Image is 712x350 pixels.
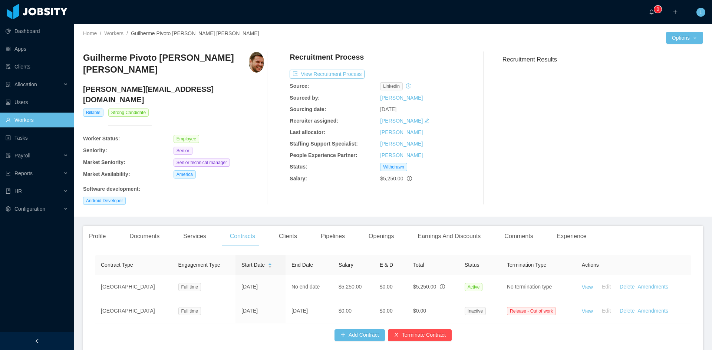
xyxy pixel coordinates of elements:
[273,226,303,247] div: Clients
[424,118,429,123] i: icon: edit
[249,52,264,73] img: 45b4e4a5-194b-4f25-ac2d-cc57900a09ad_664eae34323bf-400w.png
[104,30,123,36] a: Workers
[108,109,149,117] span: Strong Candidate
[100,30,101,36] span: /
[412,226,487,247] div: Earnings And Discounts
[380,95,423,101] a: [PERSON_NAME]
[6,59,68,74] a: icon: auditClients
[6,113,68,127] a: icon: userWorkers
[290,164,307,170] b: Status:
[235,275,286,299] td: [DATE]
[83,109,103,117] span: Billable
[290,118,338,124] b: Recruiter assigned:
[14,170,33,176] span: Reports
[339,284,362,290] span: $5,250.00
[14,153,30,159] span: Payroll
[286,275,333,299] td: No end date
[290,141,358,147] b: Staffing Support Specialist:
[582,284,593,290] a: View
[551,226,593,247] div: Experience
[290,83,309,89] b: Source:
[666,32,703,44] button: Optionsicon: down
[673,9,678,14] i: icon: plus
[380,141,423,147] a: [PERSON_NAME]
[6,189,11,194] i: icon: book
[83,171,130,177] b: Market Availability:
[178,307,201,315] span: Full time
[268,265,272,267] i: icon: caret-down
[699,8,702,17] span: L
[465,307,486,315] span: Inactive
[334,329,385,341] button: icon: plusAdd Contract
[235,299,286,323] td: [DATE]
[406,83,411,89] i: icon: history
[407,176,412,181] span: info-circle
[290,176,307,181] b: Salary:
[380,176,403,181] span: $5,250.00
[465,262,479,268] span: Status
[363,226,400,247] div: Openings
[582,262,599,268] span: Actions
[6,95,68,110] a: icon: robotUsers
[6,24,68,39] a: icon: pie-chartDashboard
[502,55,703,64] h3: Recruitment Results
[83,159,125,165] b: Market Seniority:
[6,153,11,158] i: icon: file-protect
[638,308,668,314] a: Amendments
[290,52,364,62] h4: Recruitment Process
[178,283,201,291] span: Full time
[101,262,133,268] span: Contract Type
[291,262,313,268] span: End Date
[413,284,436,290] span: $5,250.00
[286,299,333,323] td: [DATE]
[593,281,617,293] button: Edit
[654,6,662,13] sup: 0
[582,308,593,314] a: View
[83,136,120,141] b: Worker Status:
[83,186,140,192] b: Software development :
[123,226,165,247] div: Documents
[388,329,452,341] button: icon: closeTerminate Contract
[224,226,261,247] div: Contracts
[380,262,393,268] span: E & D
[620,308,634,314] a: Delete
[178,262,220,268] span: Engagement Type
[14,188,22,194] span: HR
[413,262,424,268] span: Total
[440,284,445,289] span: info-circle
[83,147,107,153] b: Seniority:
[174,159,230,167] span: Senior technical manager
[465,283,483,291] span: Active
[380,152,423,158] a: [PERSON_NAME]
[6,41,68,56] a: icon: appstoreApps
[174,170,196,179] span: America
[268,262,272,267] div: Sort
[649,9,654,14] i: icon: bell
[380,308,393,314] span: $0.00
[290,95,320,101] b: Sourced by:
[174,147,192,155] span: Senior
[339,308,352,314] span: $0.00
[620,284,634,290] a: Delete
[83,197,126,205] span: Android Developer
[6,82,11,87] i: icon: solution
[6,171,11,176] i: icon: line-chart
[126,30,128,36] span: /
[290,71,365,77] a: icon: exportView Recruitment Process
[6,206,11,211] i: icon: setting
[95,299,172,323] td: [GEOGRAPHIC_DATA]
[174,135,199,143] span: Employee
[14,81,37,87] span: Allocation
[380,163,407,171] span: Withdrawn
[380,118,423,124] a: [PERSON_NAME]
[6,130,68,145] a: icon: profileTasks
[83,226,112,247] div: Profile
[380,284,393,290] span: $0.00
[83,52,249,76] h3: Guilherme Pivoto [PERSON_NAME] [PERSON_NAME]
[290,106,326,112] b: Sourcing date:
[339,262,353,268] span: Salary
[241,261,265,269] span: Start Date
[290,129,325,135] b: Last allocator:
[14,206,45,212] span: Configuration
[95,275,172,299] td: [GEOGRAPHIC_DATA]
